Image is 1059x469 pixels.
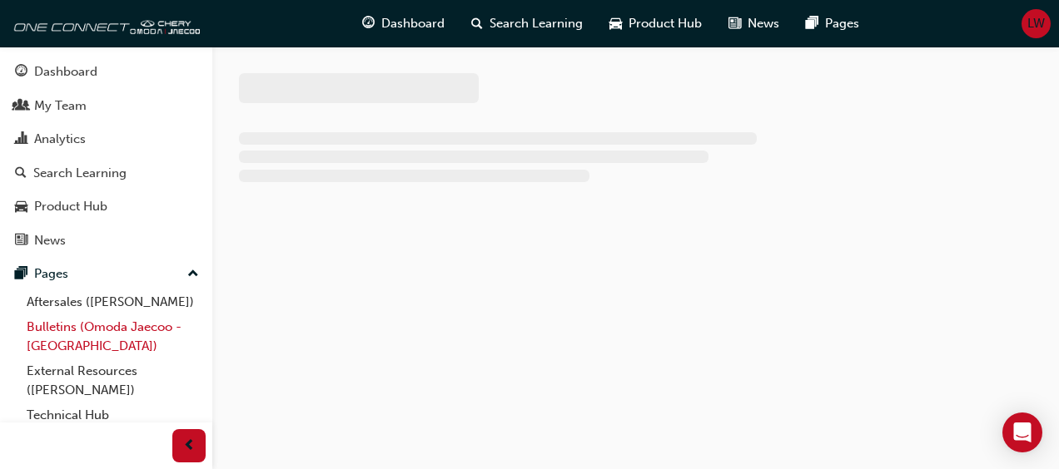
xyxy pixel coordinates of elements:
a: My Team [7,91,206,121]
span: Search Learning [490,14,583,33]
span: pages-icon [806,13,818,34]
button: Pages [7,259,206,289]
span: search-icon [15,166,27,181]
a: Aftersales ([PERSON_NAME]) [20,289,206,315]
div: Product Hub [34,197,107,216]
div: Dashboard [34,62,97,81]
button: DashboardMy TeamAnalyticsSearch LearningProduct HubNews [7,53,206,259]
span: car-icon [609,13,622,34]
span: news-icon [15,234,27,249]
a: Bulletins (Omoda Jaecoo - [GEOGRAPHIC_DATA]) [20,314,206,358]
div: Analytics [34,130,86,149]
span: pages-icon [15,267,27,282]
a: External Resources ([PERSON_NAME]) [20,358,206,402]
a: News [7,225,206,256]
a: Technical Hub ([PERSON_NAME]) [20,402,206,447]
a: pages-iconPages [793,7,873,41]
div: Search Learning [33,164,127,183]
span: chart-icon [15,132,27,147]
span: news-icon [728,13,741,34]
span: search-icon [471,13,483,34]
a: Product Hub [7,191,206,222]
span: people-icon [15,99,27,114]
span: prev-icon [183,436,196,457]
a: Analytics [7,124,206,155]
span: guage-icon [15,65,27,80]
div: Open Intercom Messenger [1002,412,1042,452]
img: oneconnect [8,7,200,40]
a: car-iconProduct Hub [596,7,715,41]
span: car-icon [15,200,27,215]
span: Pages [825,14,859,33]
div: News [34,231,66,250]
span: guage-icon [362,13,375,34]
a: Search Learning [7,158,206,189]
button: LW [1022,9,1051,38]
a: Dashboard [7,57,206,87]
div: Pages [34,264,68,284]
span: LW [1027,14,1045,33]
a: guage-iconDashboard [349,7,458,41]
a: search-iconSearch Learning [458,7,596,41]
span: up-icon [187,264,199,285]
span: Dashboard [381,14,445,33]
div: My Team [34,96,87,116]
span: Product Hub [629,14,702,33]
span: News [748,14,779,33]
a: news-iconNews [715,7,793,41]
